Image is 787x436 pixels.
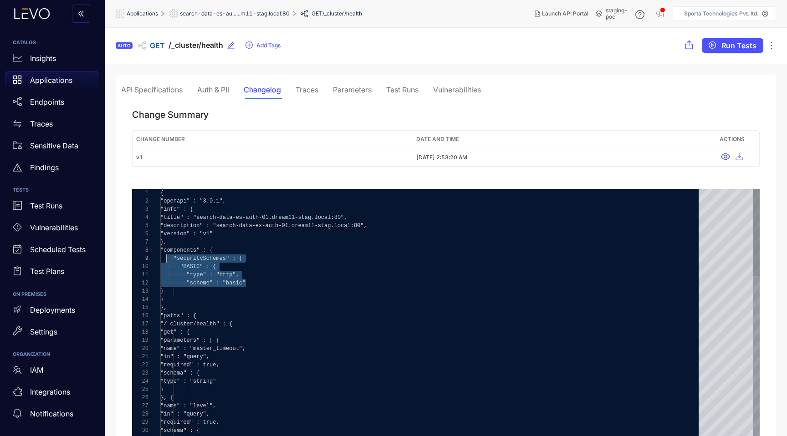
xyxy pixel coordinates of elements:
div: 4 [132,213,148,222]
a: Test Plans [5,263,99,284]
span: "title" : "search-data-es-auth-01.dream11-stag [160,214,311,221]
a: Traces [5,115,99,137]
span: /_cluster/health [322,10,362,17]
button: Launch API Portal [527,6,596,21]
div: 7 [132,238,148,246]
span: ········ [160,280,187,286]
span: Launch API Portal [542,10,588,17]
a: Insights [5,49,99,71]
p: Endpoints [30,98,64,106]
span: · [203,264,206,270]
span: "scheme" [187,280,213,286]
a: IAM [5,361,99,383]
div: 8 [132,246,148,254]
div: Test Runs [386,86,419,94]
span: "name" : "level", [160,403,216,409]
h6: ORGANIZATION [13,352,92,357]
span: "type" [187,272,206,278]
span: swap [13,119,22,128]
p: Notifications [30,410,73,418]
div: 18 [132,328,148,336]
p: Findings [30,163,59,172]
span: "/_cluster/health" : { [160,321,232,327]
span: "openapi" : "3.0.1", [160,198,226,204]
span: Applications [127,10,158,17]
span: plus-circle [245,41,253,50]
span: { [213,264,216,270]
button: edit [227,38,241,53]
p: Test Runs [30,202,62,210]
span: double-left [77,10,85,18]
div: Traces [296,86,318,94]
div: 11 [132,271,148,279]
span: GET [150,41,165,50]
span: : [216,280,219,286]
span: }, { [160,395,174,401]
div: 25 [132,385,148,394]
a: Sensitive Data [5,137,99,158]
th: Actions [705,131,759,148]
span: · [229,255,232,262]
a: Endpoints [5,93,99,115]
div: 23 [132,369,148,377]
div: AUTO [116,42,133,49]
span: "securitySchemes" [174,255,229,262]
div: 9 [132,254,148,263]
span: ellipsis [767,41,776,50]
h5: Change Summary [132,110,760,119]
span: "components" : { [160,247,213,253]
p: Settings [30,328,57,336]
span: staging-poc [606,7,628,20]
div: 12 [132,279,148,287]
span: v1 [136,154,143,161]
span: "name" : "master_timeout", [160,345,245,352]
div: Parameters [333,86,372,94]
span: : [206,264,210,270]
span: } [160,296,164,303]
span: "parameters" : [ { [160,337,220,344]
td: [DATE] 2:53:20 AM [413,148,705,167]
div: 10 [132,263,148,271]
span: : [210,272,213,278]
span: edit [227,41,235,50]
a: Vulnerabilities [5,219,99,241]
div: 17 [132,320,148,328]
a: Test Runs [5,197,99,219]
a: Findings [5,158,99,180]
a: Notifications [5,405,99,426]
span: · [206,272,210,278]
span: /_cluster/health [169,41,223,50]
a: Settings [5,323,99,345]
div: 28 [132,410,148,418]
span: "type" : "string" [160,378,216,385]
span: { [160,190,164,196]
p: Scheduled Tests [30,245,86,253]
span: setting [169,9,180,18]
span: · [220,280,223,286]
span: "in" : "query", [160,411,210,417]
div: 19 [132,336,148,345]
span: "info" : { [160,206,193,213]
span: search-data-es-au......m11-stag.local:80 [180,10,290,17]
p: IAM [30,366,43,374]
div: Changelog [244,86,281,94]
span: }, [160,239,167,245]
span: Add Tags [256,42,281,49]
p: Traces [30,120,53,128]
a: Integrations [5,383,99,405]
span: .local:80", [311,214,347,221]
span: } [160,288,164,294]
div: 3 [132,205,148,213]
div: 20 [132,345,148,353]
span: "schema" : { [160,370,199,376]
span: ······ [160,264,180,270]
span: ········ [160,272,187,278]
h6: ON PREMISES [13,292,92,297]
div: 6 [132,230,148,238]
span: GET [312,10,322,17]
p: Vulnerabilities [30,223,78,232]
div: 24 [132,377,148,385]
span: "basic" [223,280,245,286]
button: play-circleRun Tests [702,38,763,53]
